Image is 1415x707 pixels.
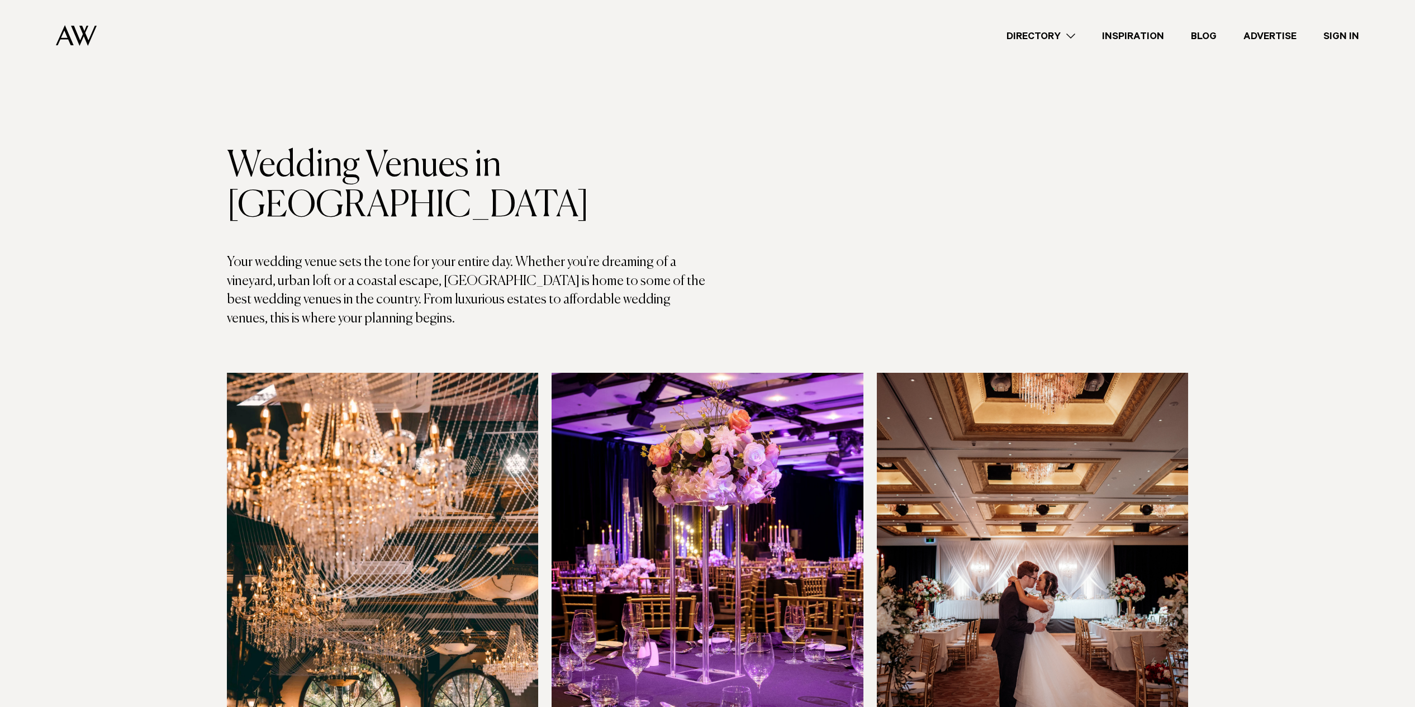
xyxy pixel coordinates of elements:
[1089,29,1177,44] a: Inspiration
[993,29,1089,44] a: Directory
[227,146,707,226] h1: Wedding Venues in [GEOGRAPHIC_DATA]
[56,25,97,46] img: Auckland Weddings Logo
[1310,29,1373,44] a: Sign In
[227,253,707,328] p: Your wedding venue sets the tone for your entire day. Whether you're dreaming of a vineyard, urba...
[1177,29,1230,44] a: Blog
[1230,29,1310,44] a: Advertise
